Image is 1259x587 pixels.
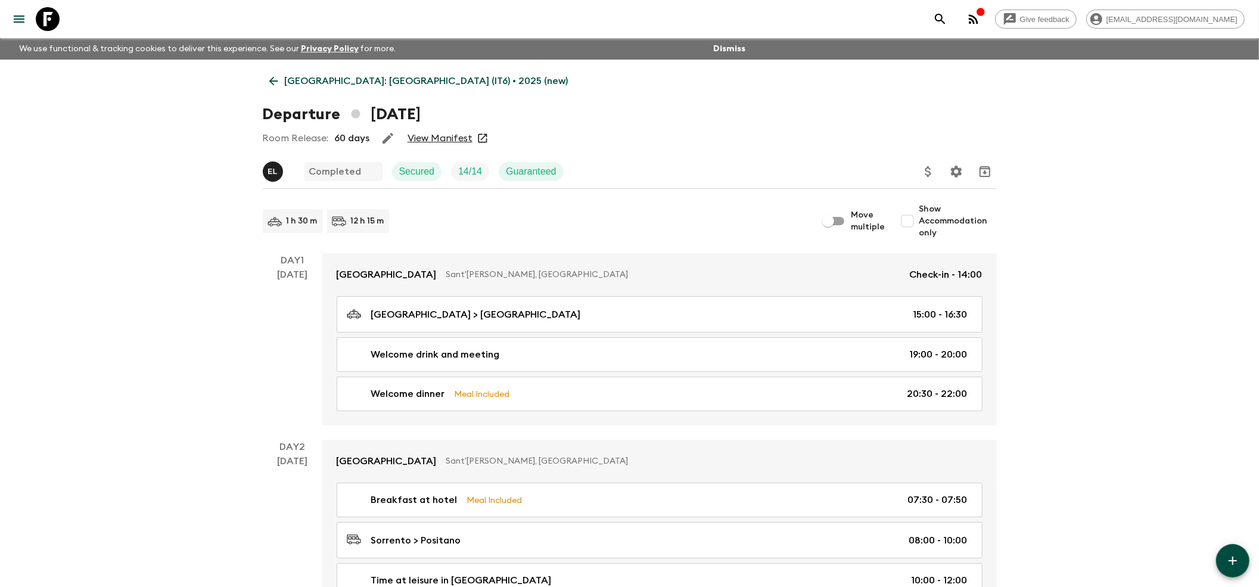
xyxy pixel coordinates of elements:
p: [GEOGRAPHIC_DATA]: [GEOGRAPHIC_DATA] (IT6) • 2025 (new) [285,74,568,88]
p: 07:30 - 07:50 [908,493,968,507]
span: Show Accommodation only [919,203,997,239]
a: Breakfast at hotelMeal Included07:30 - 07:50 [337,483,983,517]
a: [GEOGRAPHIC_DATA]Sant'[PERSON_NAME], [GEOGRAPHIC_DATA] [322,440,997,483]
a: Give feedback [995,10,1077,29]
p: 14 / 14 [458,164,482,179]
p: Completed [309,164,362,179]
a: Welcome drink and meeting19:00 - 20:00 [337,337,983,372]
p: 12 h 15 m [351,215,384,227]
p: 15:00 - 16:30 [913,308,968,322]
span: Give feedback [1014,15,1076,24]
span: [EMAIL_ADDRESS][DOMAIN_NAME] [1100,15,1244,24]
p: 20:30 - 22:00 [907,387,968,401]
div: Secured [392,162,442,181]
p: Guaranteed [506,164,557,179]
p: Day 2 [263,440,322,454]
p: [GEOGRAPHIC_DATA] > [GEOGRAPHIC_DATA] [371,308,581,322]
p: 1 h 30 m [287,215,318,227]
span: Eleonora Longobardi [263,165,285,175]
a: [GEOGRAPHIC_DATA] > [GEOGRAPHIC_DATA]15:00 - 16:30 [337,296,983,333]
button: search adventures [928,7,952,31]
p: 19:00 - 20:00 [910,347,968,362]
p: Welcome dinner [371,387,445,401]
p: Breakfast at hotel [371,493,458,507]
p: Secured [399,164,435,179]
p: Meal Included [455,387,510,400]
p: We use functional & tracking cookies to deliver this experience. See our for more. [14,38,401,60]
p: Sant'[PERSON_NAME], [GEOGRAPHIC_DATA] [446,455,973,467]
div: Trip Fill [451,162,489,181]
a: Sorrento > Positano08:00 - 10:00 [337,522,983,558]
a: Welcome dinnerMeal Included20:30 - 22:00 [337,377,983,411]
button: Settings [944,160,968,184]
p: Meal Included [467,493,523,507]
div: [EMAIL_ADDRESS][DOMAIN_NAME] [1086,10,1245,29]
a: [GEOGRAPHIC_DATA]Sant'[PERSON_NAME], [GEOGRAPHIC_DATA]Check-in - 14:00 [322,253,997,296]
button: Update Price, Early Bird Discount and Costs [916,160,940,184]
a: [GEOGRAPHIC_DATA]: [GEOGRAPHIC_DATA] (IT6) • 2025 (new) [263,69,575,93]
p: 08:00 - 10:00 [909,533,968,548]
p: Room Release: [263,131,329,145]
p: Sant'[PERSON_NAME], [GEOGRAPHIC_DATA] [446,269,900,281]
button: Archive (Completed, Cancelled or Unsynced Departures only) [973,160,997,184]
p: Welcome drink and meeting [371,347,500,362]
button: menu [7,7,31,31]
p: 60 days [335,131,370,145]
a: View Manifest [408,132,472,144]
p: [GEOGRAPHIC_DATA] [337,268,437,282]
p: Day 1 [263,253,322,268]
button: Dismiss [710,41,748,57]
div: [DATE] [277,268,307,426]
p: [GEOGRAPHIC_DATA] [337,454,437,468]
h1: Departure [DATE] [263,103,421,126]
span: Move multiple [851,209,886,233]
p: Sorrento > Positano [371,533,461,548]
a: Privacy Policy [301,45,359,53]
p: Check-in - 14:00 [910,268,983,282]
